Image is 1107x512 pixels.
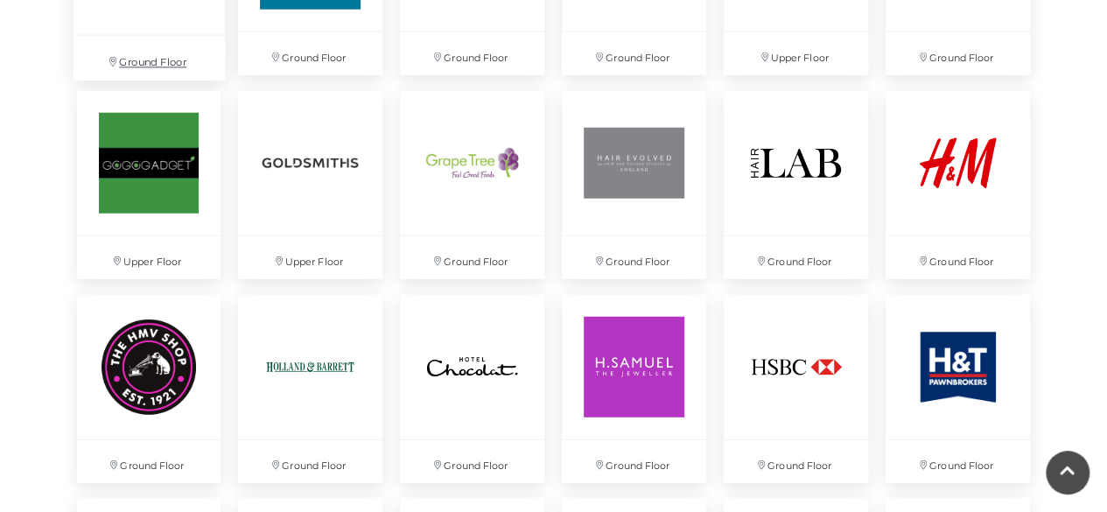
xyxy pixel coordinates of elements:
p: Ground Floor [562,236,706,279]
a: Ground Floor [715,286,877,492]
p: Ground Floor [886,440,1030,483]
p: Ground Floor [724,440,868,483]
p: Ground Floor [73,35,224,80]
p: Ground Floor [886,32,1030,75]
a: Ground Floor [553,286,715,492]
p: Ground Floor [238,440,382,483]
p: Ground Floor [400,236,544,279]
a: Ground Floor [877,82,1039,288]
p: Upper Floor [238,236,382,279]
a: Hair Evolved at Festival Place, Basingstoke Ground Floor [553,82,715,288]
p: Ground Floor [400,440,544,483]
a: Ground Floor [391,82,553,288]
a: Ground Floor [391,286,553,492]
a: Ground Floor [715,82,877,288]
a: Upper Floor [229,82,391,288]
a: Ground Floor [877,286,1039,492]
a: Ground Floor [229,286,391,492]
img: Hair Evolved at Festival Place, Basingstoke [562,91,706,235]
a: Ground Floor [68,286,230,492]
p: Ground Floor [724,236,868,279]
p: Ground Floor [77,440,221,483]
p: Ground Floor [886,236,1030,279]
p: Upper Floor [77,236,221,279]
p: Upper Floor [724,32,868,75]
p: Ground Floor [238,32,382,75]
p: Ground Floor [562,440,706,483]
a: Upper Floor [68,82,230,288]
p: Ground Floor [562,32,706,75]
p: Ground Floor [400,32,544,75]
